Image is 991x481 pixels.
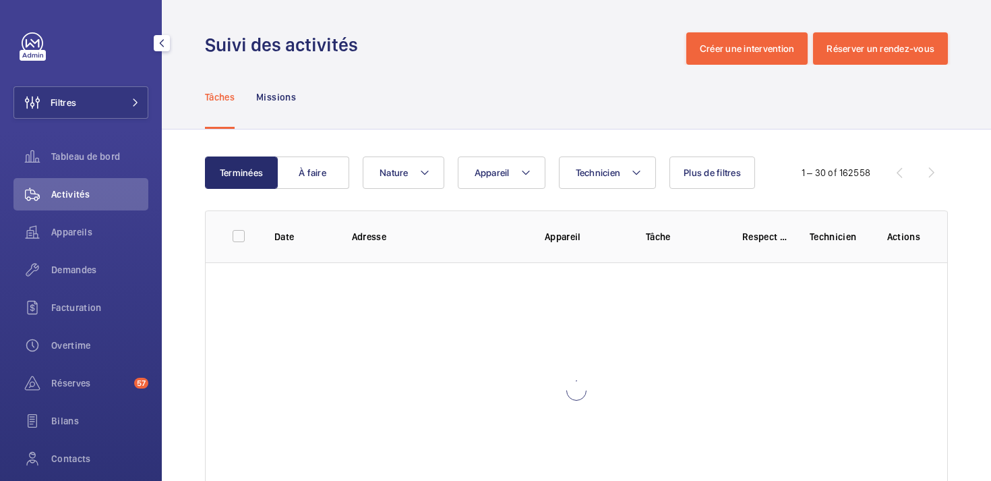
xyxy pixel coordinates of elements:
[802,166,870,179] div: 1 – 30 of 162558
[458,157,545,189] button: Appareil
[646,230,721,244] p: Tâche
[742,230,788,244] p: Respect délai
[205,32,366,57] h1: Suivi des activités
[51,376,129,390] span: Réserves
[51,301,148,314] span: Facturation
[51,225,148,239] span: Appareils
[205,157,278,189] button: Terminées
[559,157,657,189] button: Technicien
[276,157,349,189] button: À faire
[51,96,76,109] span: Filtres
[51,188,148,201] span: Activités
[669,157,755,189] button: Plus de filtres
[813,32,948,65] button: Réserver un rendez-vous
[134,378,148,389] span: 57
[51,150,148,163] span: Tableau de bord
[352,230,523,244] p: Adresse
[51,263,148,277] span: Demandes
[256,90,296,104] p: Missions
[576,167,621,178] span: Technicien
[686,32,808,65] button: Créer une intervention
[51,339,148,352] span: Overtime
[205,90,235,104] p: Tâches
[51,414,148,428] span: Bilans
[810,230,866,244] p: Technicien
[545,230,624,244] p: Appareil
[380,167,409,178] span: Nature
[274,230,330,244] p: Date
[887,230,920,244] p: Actions
[684,167,741,178] span: Plus de filtres
[363,157,444,189] button: Nature
[51,452,148,465] span: Contacts
[13,86,148,119] button: Filtres
[475,167,510,178] span: Appareil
